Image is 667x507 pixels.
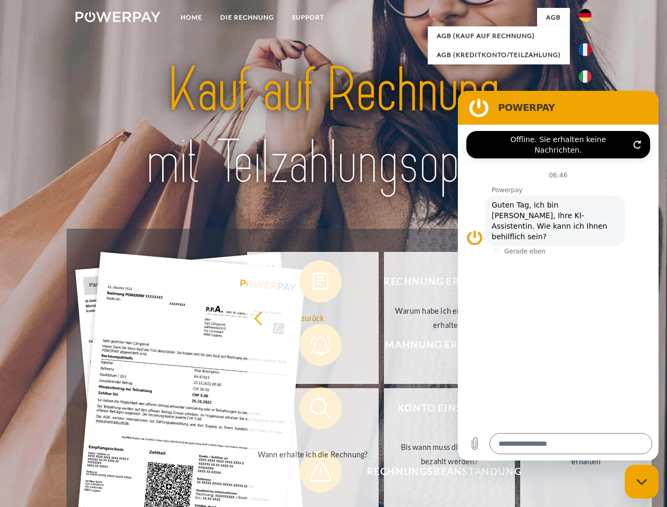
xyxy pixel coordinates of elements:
[253,447,372,461] div: Wann erhalte ich die Rechnung?
[101,51,566,202] img: title-powerpay_de.svg
[211,8,283,27] a: DIE RECHNUNG
[428,26,570,45] a: AGB (Kauf auf Rechnung)
[579,9,591,22] img: de
[253,311,372,325] div: zurück
[428,45,570,64] a: AGB (Kreditkonto/Teilzahlung)
[458,91,659,461] iframe: Messaging-Fenster
[537,8,570,27] a: agb
[390,440,509,468] div: Bis wann muss die Rechnung bezahlt werden?
[579,43,591,56] img: fr
[625,465,659,499] iframe: Schaltfläche zum Öffnen des Messaging-Fensters; Konversation läuft
[579,70,591,83] img: it
[172,8,211,27] a: Home
[76,12,161,22] img: logo-powerpay-white.svg
[283,8,333,27] a: SUPPORT
[390,304,509,332] div: Warum habe ich eine Rechnung erhalten?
